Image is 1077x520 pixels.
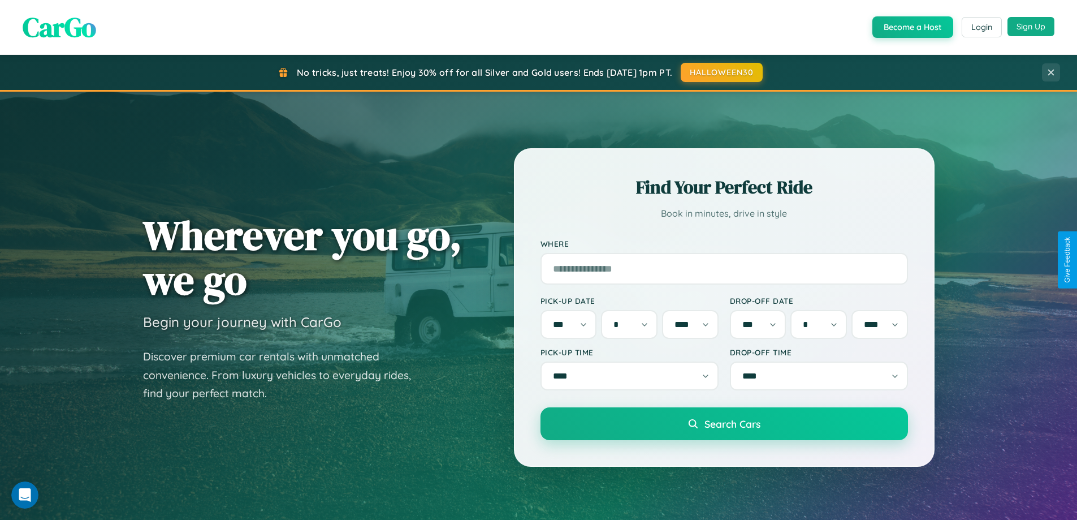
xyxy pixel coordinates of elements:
span: No tricks, just treats! Enjoy 30% off for all Silver and Gold users! Ends [DATE] 1pm PT. [297,67,672,78]
p: Discover premium car rentals with unmatched convenience. From luxury vehicles to everyday rides, ... [143,347,426,403]
label: Drop-off Time [730,347,908,357]
h1: Wherever you go, we go [143,213,462,302]
label: Pick-up Date [540,296,719,306]
span: CarGo [23,8,96,46]
label: Pick-up Time [540,347,719,357]
h2: Find Your Perfect Ride [540,175,908,200]
label: Where [540,239,908,248]
button: Search Cars [540,407,908,440]
h3: Begin your journey with CarGo [143,313,341,330]
iframe: Intercom live chat [11,482,38,509]
span: Search Cars [704,418,760,430]
button: HALLOWEEN30 [681,63,763,82]
button: Become a Host [872,16,953,38]
p: Book in minutes, drive in style [540,205,908,222]
button: Login [962,17,1002,37]
label: Drop-off Date [730,296,908,306]
button: Sign Up [1007,17,1054,36]
div: Give Feedback [1063,237,1071,283]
